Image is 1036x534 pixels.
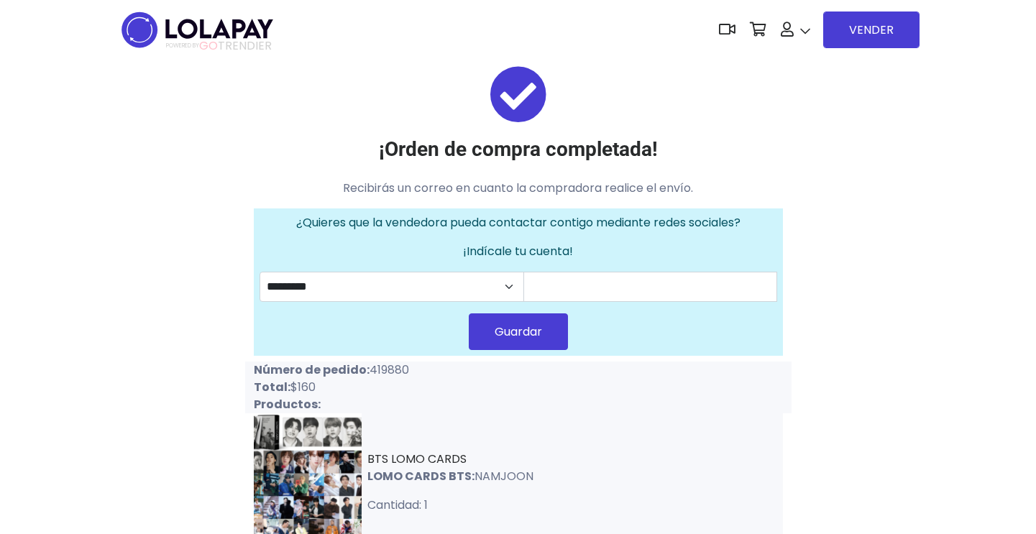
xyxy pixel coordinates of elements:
span: GO [199,37,218,54]
a: BTS LOMO CARDS [367,451,467,467]
span: TRENDIER [166,40,272,52]
p: 419880 [254,362,510,379]
button: Guardar [469,313,568,350]
p: ¿Quieres que la vendedora pueda contactar contigo mediante redes sociales? [260,214,777,231]
p: NAMJOON [367,468,783,485]
strong: LOMO CARDS BTS: [367,468,475,484]
img: logo [117,7,278,52]
strong: Productos: [254,396,321,413]
h3: ¡Orden de compra completada! [254,137,783,162]
p: Recibirás un correo en cuanto la compradora realice el envío. [254,180,783,197]
strong: Total: [254,379,290,395]
a: VENDER [823,11,920,48]
span: POWERED BY [166,42,199,50]
strong: Número de pedido: [254,362,370,378]
p: $160 [254,379,510,396]
p: ¡Indícale tu cuenta! [260,243,777,260]
p: Cantidad: 1 [367,497,783,514]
